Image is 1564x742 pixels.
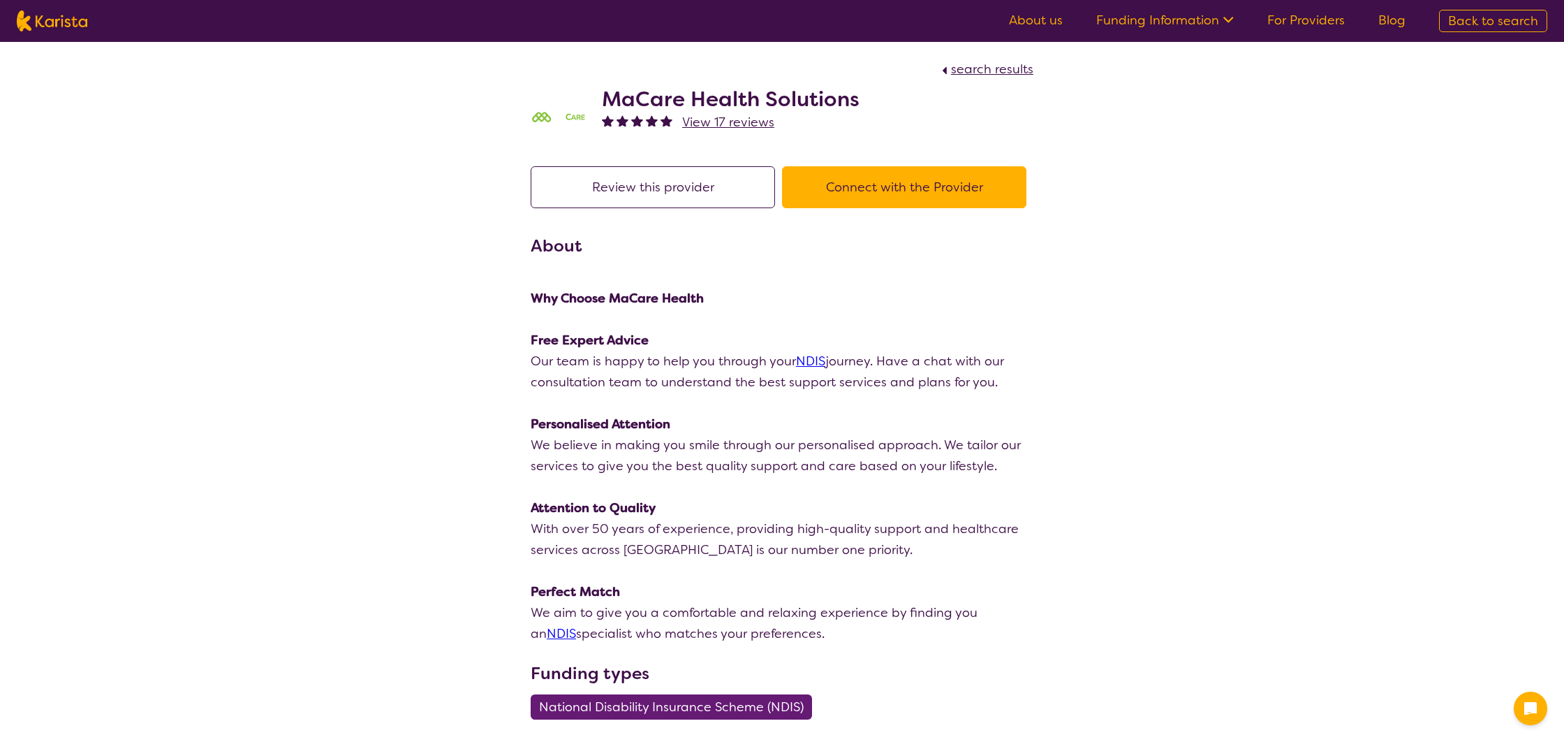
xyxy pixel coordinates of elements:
a: View 17 reviews [682,112,774,133]
img: Karista logo [17,10,87,31]
a: For Providers [1267,12,1345,29]
a: NDIS [796,353,825,370]
strong: Personalised Attention [531,416,670,432]
strong: Attention to Quality [531,500,656,516]
h3: Funding types [531,661,1033,686]
a: search results [938,61,1033,78]
a: NDIS [547,625,576,642]
a: National Disability Insurance Scheme (NDIS) [531,699,820,715]
a: Blog [1378,12,1406,29]
img: fullstar [602,115,614,126]
a: Funding Information [1096,12,1234,29]
strong: Free Expert Advice [531,332,649,349]
span: Back to search [1448,13,1538,29]
p: We believe in making you smile through our personalised approach. We tailor our services to give ... [531,435,1033,477]
p: Our team is happy to help you through your journey. Have a chat with our consultation team to und... [531,351,1033,393]
a: About us [1009,12,1063,29]
p: We aim to give you a comfortable and relaxing experience by finding you an specialist who matches... [531,602,1033,644]
img: fullstar [617,115,628,126]
img: fullstar [646,115,658,126]
p: With over 50 years of experience, providing high-quality support and healthcare services across [... [531,518,1033,560]
h3: About [531,233,1033,259]
strong: Why Choose MaCare Health [531,290,704,307]
button: Connect with the Provider [782,166,1026,208]
img: mgttalrdbt23wl6urpfy.png [531,111,586,125]
button: Review this provider [531,166,775,208]
span: search results [951,61,1033,78]
strong: Perfect Match [531,583,620,600]
span: View 17 reviews [682,114,774,131]
span: National Disability Insurance Scheme (NDIS) [539,694,804,720]
h2: MaCare Health Solutions [602,87,860,112]
img: fullstar [631,115,643,126]
a: Review this provider [531,179,782,196]
a: Connect with the Provider [782,179,1033,196]
img: fullstar [661,115,672,126]
a: Back to search [1439,10,1547,32]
